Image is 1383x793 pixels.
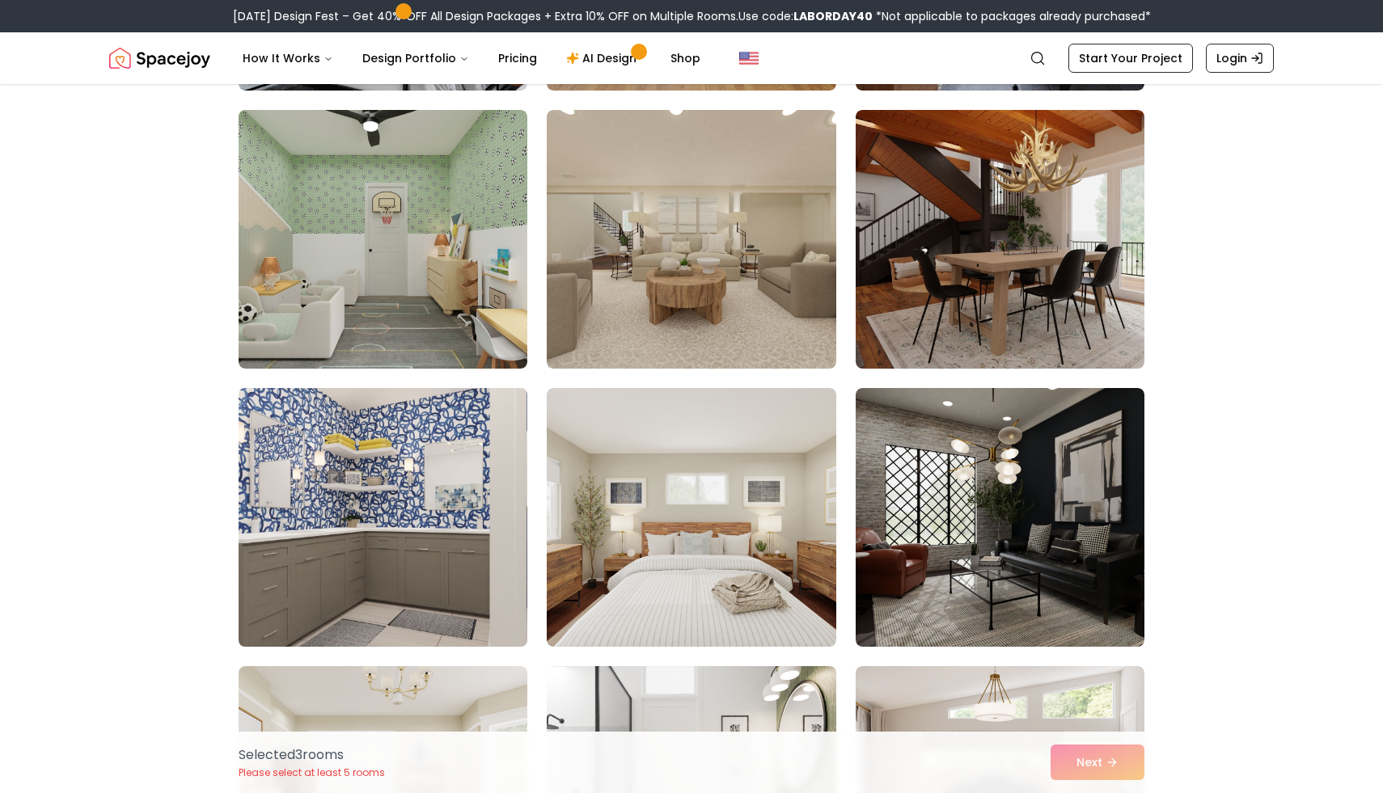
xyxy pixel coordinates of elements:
div: [DATE] Design Fest – Get 40% OFF All Design Packages + Extra 10% OFF on Multiple Rooms. [233,8,1151,24]
nav: Global [109,32,1274,84]
p: Please select at least 5 rooms [239,766,385,779]
img: Room room-24 [856,110,1144,369]
img: United States [739,49,759,68]
img: Room room-26 [547,388,835,647]
nav: Main [230,42,713,74]
p: Selected 3 room s [239,745,385,765]
span: Use code: [738,8,873,24]
a: Start Your Project [1068,44,1193,73]
a: Shop [658,42,713,74]
span: *Not applicable to packages already purchased* [873,8,1151,24]
button: Design Portfolio [349,42,482,74]
img: Spacejoy Logo [109,42,210,74]
img: Room room-23 [547,110,835,369]
img: Room room-25 [231,382,535,653]
a: Spacejoy [109,42,210,74]
img: Room room-27 [856,388,1144,647]
a: Pricing [485,42,550,74]
a: AI Design [553,42,654,74]
button: How It Works [230,42,346,74]
a: Login [1206,44,1274,73]
b: LABORDAY40 [793,8,873,24]
img: Room room-22 [239,110,527,369]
